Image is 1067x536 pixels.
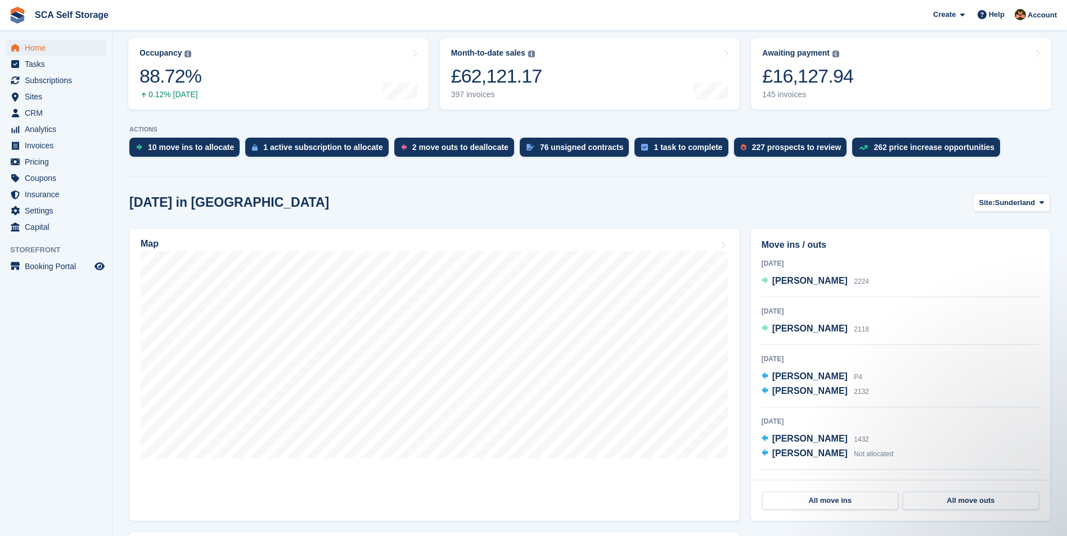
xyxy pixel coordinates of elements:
span: Sunderland [995,197,1036,208]
img: task-75834270c22a3079a89374b754ae025e5fb1db73e45f91037f5363f120a921f8.svg [641,144,648,151]
span: Tasks [25,56,92,72]
div: £16,127.94 [762,65,853,88]
a: [PERSON_NAME] Not allocated [762,447,894,461]
span: Coupons [25,170,92,186]
img: contract_signature_icon-13c848040528278c33f63329250d36e43548de30e8caae1d1a13099fd9432cc5.svg [526,144,534,151]
a: 262 price increase opportunities [852,138,1006,162]
span: Sites [25,89,92,105]
a: [PERSON_NAME] 2224 [762,274,869,289]
span: [PERSON_NAME] [772,371,848,381]
div: 1 task to complete [654,143,722,152]
span: Settings [25,203,92,219]
a: menu [6,56,106,72]
div: 227 prospects to review [752,143,841,152]
a: 76 unsigned contracts [520,138,635,162]
a: menu [6,187,106,202]
span: 2118 [854,325,869,333]
img: icon-info-grey-7440780725fd019a000dd9b08b2336e03edf1995a4989e88bcd33f0948082b44.svg [528,51,535,57]
button: Site: Sunderland [973,193,1050,212]
img: active_subscription_to_allocate_icon-d502201f5373d7db506a760aba3b589e785aa758c864c3986d89f69b8ff3... [252,144,258,151]
span: Analytics [25,121,92,137]
div: [DATE] [762,306,1039,316]
span: [PERSON_NAME] [772,324,848,333]
div: 2 move outs to deallocate [412,143,508,152]
a: 227 prospects to review [734,138,853,162]
div: £62,121.17 [451,65,542,88]
a: Awaiting payment £16,127.94 145 invoices [751,38,1051,110]
a: menu [6,40,106,56]
span: Help [989,9,1005,20]
a: Occupancy 88.72% 0.12% [DATE] [128,38,429,110]
a: 10 move ins to allocate [129,138,245,162]
a: [PERSON_NAME] P4 [762,370,862,384]
span: [PERSON_NAME] [772,276,848,285]
div: 0.12% [DATE] [139,90,201,99]
a: menu [6,72,106,88]
div: 145 invoices [762,90,853,99]
img: move_outs_to_deallocate_icon-f764333ba52eb49d3ac5e1228854f67142a1ed5810a6f6cc68b1a99e826820c5.svg [401,144,407,151]
span: 2132 [854,388,869,396]
div: [DATE] [762,258,1039,269]
a: 1 active subscription to allocate [245,138,394,162]
a: menu [6,138,106,153]
a: SCA Self Storage [30,6,113,24]
a: menu [6,219,106,235]
span: Booking Portal [25,258,92,274]
a: Month-to-date sales £62,121.17 397 invoices [440,38,740,110]
a: 2 move outs to deallocate [394,138,520,162]
div: [DATE] [762,416,1039,426]
a: [PERSON_NAME] 2132 [762,384,869,399]
a: All move ins [762,492,898,510]
span: Home [25,40,92,56]
span: Not allocated [854,450,893,458]
a: menu [6,154,106,170]
span: [PERSON_NAME] [772,434,848,443]
span: 1432 [854,435,869,443]
span: Storefront [10,244,112,256]
div: 262 price increase opportunities [874,143,994,152]
div: 1 active subscription to allocate [263,143,382,152]
a: menu [6,105,106,121]
span: Invoices [25,138,92,153]
a: Preview store [93,260,106,273]
div: [DATE] [762,354,1039,364]
span: Create [933,9,956,20]
a: All move outs [903,492,1039,510]
div: 10 move ins to allocate [148,143,234,152]
img: stora-icon-8386f47178a22dfd0bd8f6a31ec36ba5ce8667c1dd55bd0f319d3a0aa187defe.svg [9,7,26,24]
span: Pricing [25,154,92,170]
a: Map [129,229,740,521]
a: [PERSON_NAME] 2118 [762,322,869,337]
div: 76 unsigned contracts [540,143,624,152]
span: [PERSON_NAME] [772,448,848,458]
p: ACTIONS [129,126,1050,133]
span: Insurance [25,187,92,202]
a: menu [6,203,106,219]
a: menu [6,89,106,105]
span: Capital [25,219,92,235]
span: [PERSON_NAME] [772,386,848,396]
div: 397 invoices [451,90,542,99]
div: Awaiting payment [762,48,830,58]
img: icon-info-grey-7440780725fd019a000dd9b08b2336e03edf1995a4989e88bcd33f0948082b44.svg [832,51,839,57]
div: Month-to-date sales [451,48,525,58]
div: Occupancy [139,48,182,58]
img: move_ins_to_allocate_icon-fdf77a2bb77ea45bf5b3d319d69a93e2d87916cf1d5bf7949dd705db3b84f3ca.svg [136,144,142,151]
img: prospect-51fa495bee0391a8d652442698ab0144808aea92771e9ea1ae160a38d050c398.svg [741,144,746,151]
h2: Map [141,239,159,249]
a: menu [6,121,106,137]
span: 2224 [854,278,869,285]
span: CRM [25,105,92,121]
h2: [DATE] in [GEOGRAPHIC_DATA] [129,195,329,210]
a: menu [6,258,106,274]
img: icon-info-grey-7440780725fd019a000dd9b08b2336e03edf1995a4989e88bcd33f0948082b44.svg [184,51,191,57]
div: 88.72% [139,65,201,88]
img: price_increase_opportunities-93ffe204e8149a01c8c9dc8f82e8f89637d9d84a8eef4429ea346261dce0b2c0.svg [859,145,868,150]
div: [DATE] [762,479,1039,489]
span: Subscriptions [25,72,92,88]
span: Site: [979,197,995,208]
a: [PERSON_NAME] 1432 [762,432,869,447]
img: Sarah Race [1015,9,1026,20]
a: 1 task to complete [634,138,733,162]
h2: Move ins / outs [762,238,1039,252]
